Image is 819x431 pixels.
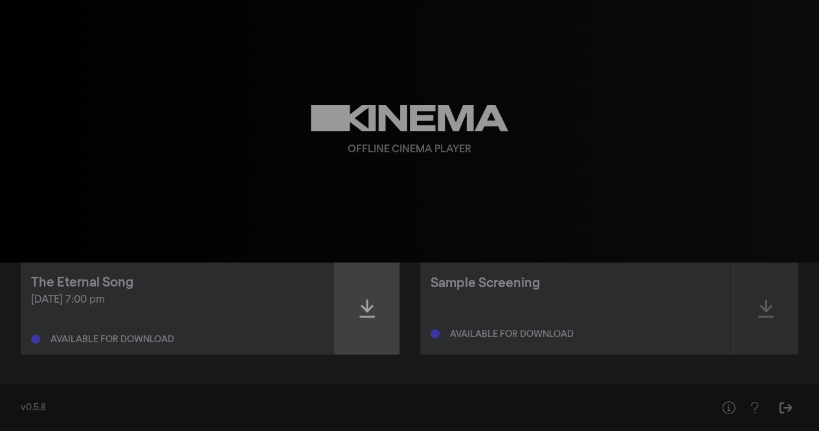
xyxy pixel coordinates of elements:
button: Sign Out [772,395,798,421]
div: The Eternal Song [31,273,133,292]
div: [DATE] 7:00 pm [31,292,324,308]
button: Help [715,395,741,421]
button: Help [741,395,767,421]
div: Available for download [450,330,574,339]
div: Available for download [50,335,174,344]
div: v0.5.8 [21,401,690,415]
div: Offline Cinema Player [348,142,471,157]
div: Sample Screening [431,274,540,293]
